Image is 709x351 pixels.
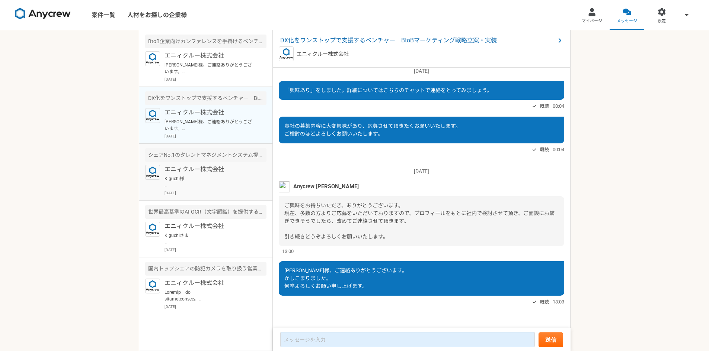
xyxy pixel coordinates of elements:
[145,279,160,293] img: logo_text_blue_01.png
[165,289,256,302] p: Loremip dol sitametconsec。 ・adIpiscingelitsedd（eiusmo、tempori）utlabor etdolo。 magnaaliquaenimadmi...
[540,145,549,154] span: 既読
[145,262,266,276] div: 国内トップシェアの防犯カメラを取り扱う営業代理店 BtoBマーケティング
[165,247,266,253] p: [DATE]
[280,36,555,45] span: DX化をワンストップで支援するベンチャー BtoBマーケティング戦略立案・実装
[165,304,266,309] p: [DATE]
[145,205,266,219] div: 世界最高基準のAI-OCR（文字認識）を提供するメガベンチャー パートナー営業
[145,165,160,180] img: logo_text_blue_01.png
[145,148,266,162] div: シェアNo.1のタレントマネジメントシステム提供の上場企業 エンプラ向けセールス
[165,133,266,139] p: [DATE]
[165,279,256,287] p: エニィクルー株式会社
[279,181,290,192] img: %E3%83%95%E3%82%9A%E3%83%AD%E3%83%95%E3%82%A3%E3%83%BC%E3%83%AB%E7%94%BB%E5%83%8F%E3%81%AE%E3%82%...
[284,267,407,289] span: [PERSON_NAME]様、ご連絡ありがとうございます。 かしこまりました。 何卒よろしくお願い申し上げます。
[165,232,256,246] p: Kiguchiさま 重ねてすみません。 こちら別件でして、もし、営業の案件等お探しでしたら、ご案内させて頂ければと思い、お声かけさせて頂きました。 ご興味・ご関心はいかがでしょうか？
[165,190,266,196] p: [DATE]
[539,332,563,347] button: 送信
[540,298,549,306] span: 既読
[165,222,256,231] p: エニィクルー株式会社
[145,222,160,237] img: logo_text_blue_01.png
[165,51,256,60] p: エニィクルー株式会社
[540,102,549,111] span: 既読
[553,103,564,110] span: 00:04
[145,51,160,66] img: logo_text_blue_01.png
[279,67,564,75] p: [DATE]
[658,18,666,24] span: 設定
[284,123,461,137] span: 貴社の募集内容に大変興味があり、応募させて頂きたくお願いいたします。 ご検討のほどよろしくお願いいたします。
[293,182,359,191] span: Anycrew [PERSON_NAME]
[297,50,349,58] p: エニィクルー株式会社
[165,118,256,132] p: [PERSON_NAME]様、ご連絡ありがとうございます。 かしこまりました。 何卒よろしくお願い申し上げます。
[165,175,256,189] p: Kiguchi様 重ねての連絡、失礼いたします。 本件ももしご興味ございましたら、ご案内させて頂ければと思いますが、ご興味・ご関心はいかがでしょうか？
[284,87,492,93] span: 「興味あり」をしました。詳細についてはこちらのチャットで連絡をとってみましょう。
[15,8,71,20] img: 8DqYSo04kwAAAAASUVORK5CYII=
[279,168,564,175] p: [DATE]
[282,248,294,255] span: 13:00
[145,91,266,105] div: DX化をワンストップで支援するベンチャー BtoBマーケティング戦略立案・実装
[279,46,294,61] img: logo_text_blue_01.png
[284,202,555,240] span: ご興味をお持ちいただき、ありがとうございます。 現在、多数の方よりご応募をいただいておりますので、プロフィールをもとに社内で検討させて頂き、ご面談にお繋ぎできそうでしたら、改めてご連絡させて頂き...
[617,18,637,24] span: メッセージ
[165,165,256,174] p: エニィクルー株式会社
[553,146,564,153] span: 00:04
[145,35,266,48] div: BtoB企業向けカンファレンスを手掛けるベンチャーでの新規事業開発責任者を募集
[582,18,602,24] span: マイページ
[165,62,256,75] p: [PERSON_NAME]様、ご連絡ありがとうございます。 かしこまりました。 何卒よろしくお願い申し上げます。
[165,77,266,82] p: [DATE]
[165,108,256,117] p: エニィクルー株式会社
[553,298,564,305] span: 13:03
[145,108,160,123] img: logo_text_blue_01.png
